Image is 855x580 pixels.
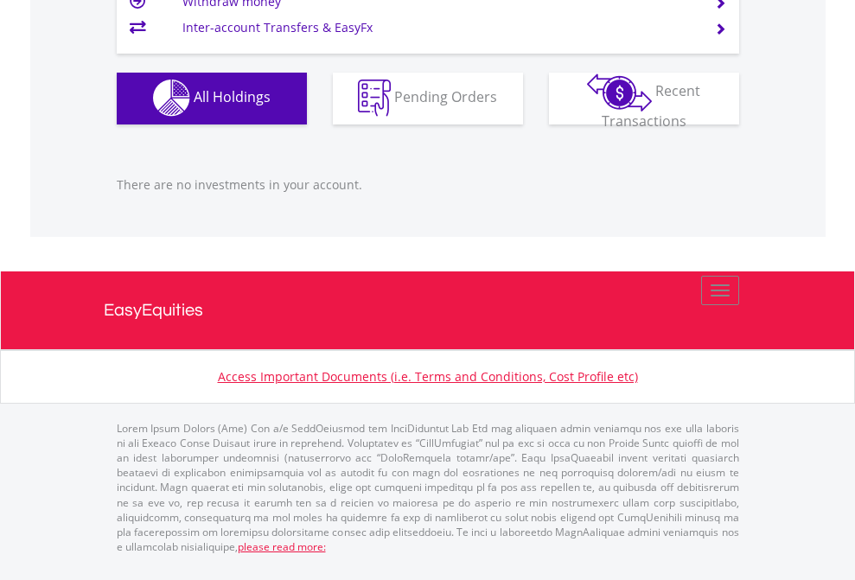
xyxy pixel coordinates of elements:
button: Recent Transactions [549,73,739,124]
p: There are no investments in your account. [117,176,739,194]
span: Recent Transactions [602,81,701,131]
a: EasyEquities [104,271,752,349]
span: Pending Orders [394,87,497,106]
img: transactions-zar-wht.png [587,73,652,112]
img: holdings-wht.png [153,80,190,117]
td: Inter-account Transfers & EasyFx [182,15,693,41]
button: All Holdings [117,73,307,124]
img: pending_instructions-wht.png [358,80,391,117]
a: please read more: [238,539,326,554]
p: Lorem Ipsum Dolors (Ame) Con a/e SeddOeiusmod tem InciDiduntut Lab Etd mag aliquaen admin veniamq... [117,421,739,554]
a: Access Important Documents (i.e. Terms and Conditions, Cost Profile etc) [218,368,638,385]
span: All Holdings [194,87,271,106]
button: Pending Orders [333,73,523,124]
